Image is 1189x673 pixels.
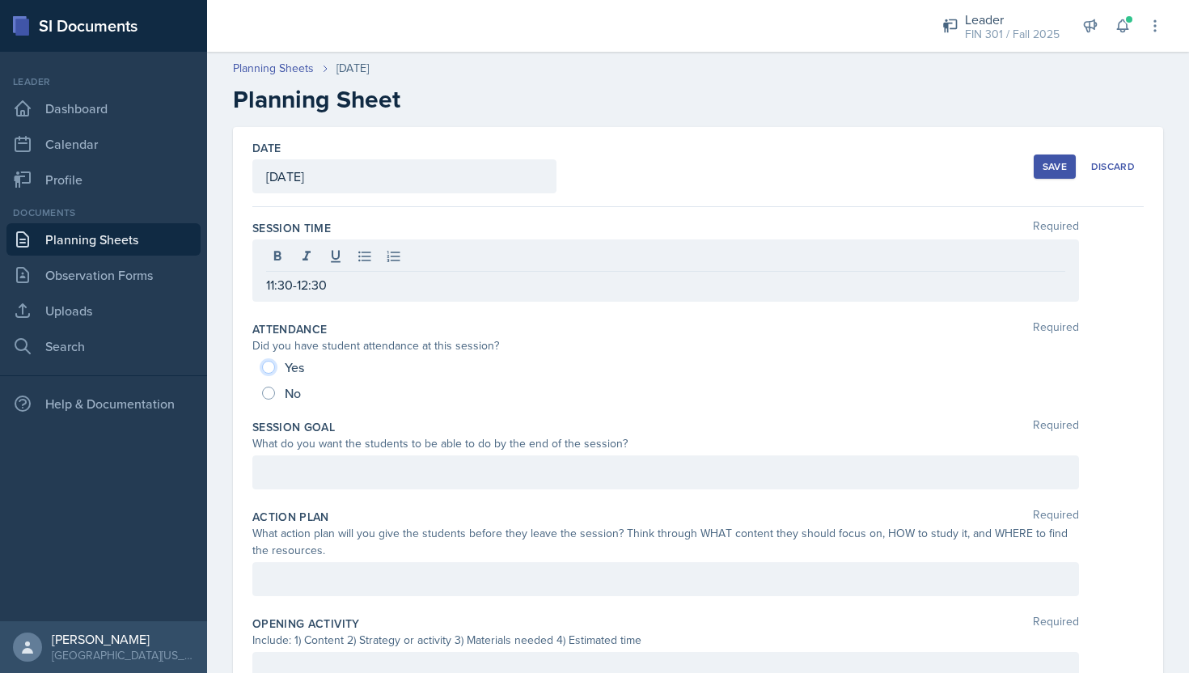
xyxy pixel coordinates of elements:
[252,337,1079,354] div: Did you have student attendance at this session?
[1082,154,1144,179] button: Discard
[6,259,201,291] a: Observation Forms
[1033,509,1079,525] span: Required
[6,205,201,220] div: Documents
[252,321,328,337] label: Attendance
[6,128,201,160] a: Calendar
[1033,321,1079,337] span: Required
[1033,419,1079,435] span: Required
[965,10,1060,29] div: Leader
[6,163,201,196] a: Profile
[252,632,1079,649] div: Include: 1) Content 2) Strategy or activity 3) Materials needed 4) Estimated time
[266,275,1065,294] p: 11:30-12:30
[6,223,201,256] a: Planning Sheets
[6,74,201,89] div: Leader
[233,60,314,77] a: Planning Sheets
[6,387,201,420] div: Help & Documentation
[6,294,201,327] a: Uploads
[52,647,194,663] div: [GEOGRAPHIC_DATA][US_STATE] in [GEOGRAPHIC_DATA]
[6,92,201,125] a: Dashboard
[1033,220,1079,236] span: Required
[1034,154,1076,179] button: Save
[1043,160,1067,173] div: Save
[6,330,201,362] a: Search
[252,419,335,435] label: Session Goal
[285,385,301,401] span: No
[252,616,360,632] label: Opening Activity
[252,140,281,156] label: Date
[52,631,194,647] div: [PERSON_NAME]
[965,26,1060,43] div: FIN 301 / Fall 2025
[252,435,1079,452] div: What do you want the students to be able to do by the end of the session?
[1091,160,1135,173] div: Discard
[252,509,329,525] label: Action Plan
[233,85,1163,114] h2: Planning Sheet
[285,359,304,375] span: Yes
[252,220,331,236] label: Session Time
[1033,616,1079,632] span: Required
[336,60,369,77] div: [DATE]
[252,525,1079,559] div: What action plan will you give the students before they leave the session? Think through WHAT con...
